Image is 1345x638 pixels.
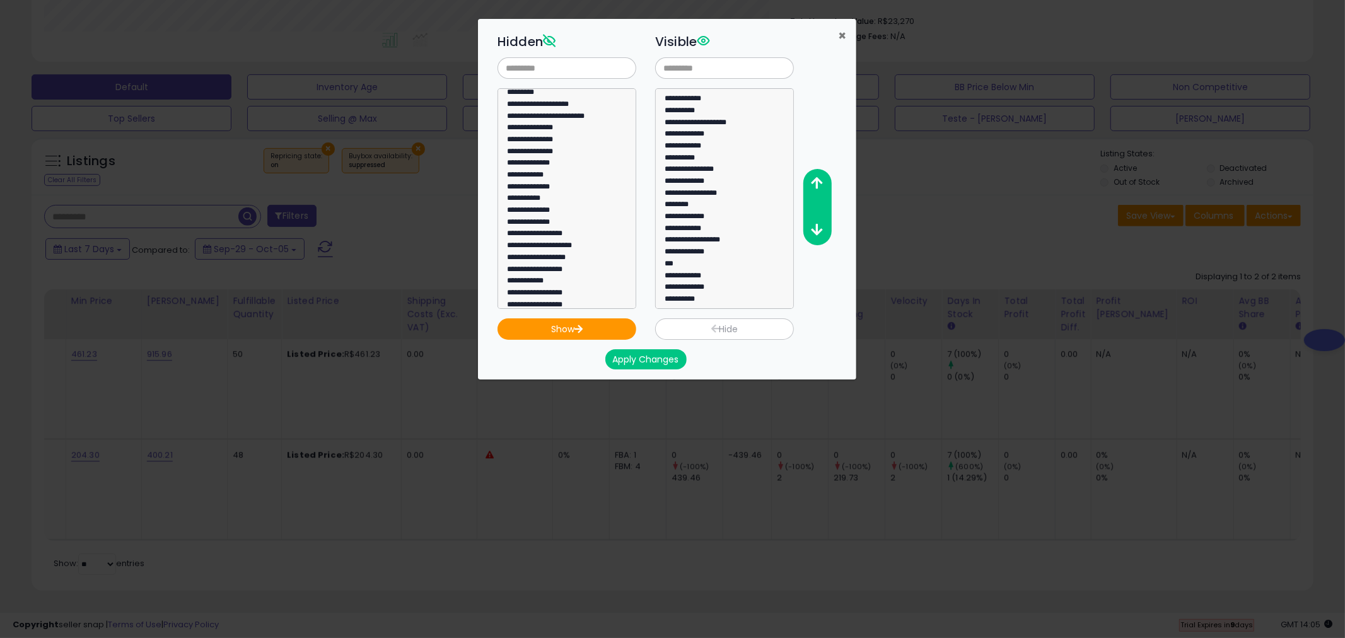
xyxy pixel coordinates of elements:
h3: Hidden [498,32,636,51]
span: × [838,26,846,45]
button: Show [498,318,636,340]
h3: Visible [655,32,794,51]
button: Apply Changes [605,349,687,369]
button: Hide [655,318,794,340]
